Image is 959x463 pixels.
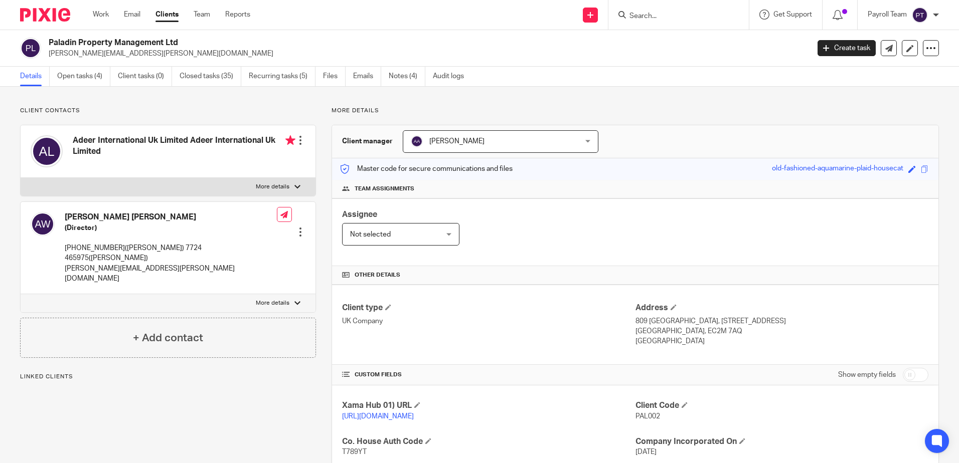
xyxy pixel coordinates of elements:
[355,185,414,193] span: Team assignments
[332,107,939,115] p: More details
[350,231,391,238] span: Not selected
[635,326,928,336] p: [GEOGRAPHIC_DATA], EC2M 7AQ
[342,136,393,146] h3: Client manager
[20,373,316,381] p: Linked clients
[31,212,55,236] img: svg%3E
[20,67,50,86] a: Details
[180,67,241,86] a: Closed tasks (35)
[49,49,803,59] p: [PERSON_NAME][EMAIL_ADDRESS][PERSON_NAME][DOMAIN_NAME]
[342,316,635,326] p: UK Company
[429,138,485,145] span: [PERSON_NAME]
[355,271,400,279] span: Other details
[342,303,635,313] h4: Client type
[635,436,928,447] h4: Company Incorporated On
[285,135,295,145] i: Primary
[31,135,63,167] img: svg%3E
[73,135,295,157] h4: Adeer International Uk Limited Adeer International Uk Limited
[635,303,928,313] h4: Address
[628,12,719,21] input: Search
[323,67,346,86] a: Files
[65,212,277,222] h4: [PERSON_NAME] [PERSON_NAME]
[20,107,316,115] p: Client contacts
[353,67,381,86] a: Emails
[433,67,471,86] a: Audit logs
[773,11,812,18] span: Get Support
[256,299,289,307] p: More details
[65,243,277,264] p: [PHONE_NUMBER]([PERSON_NAME]) 7724 465975([PERSON_NAME])
[65,264,277,284] p: [PERSON_NAME][EMAIL_ADDRESS][PERSON_NAME][DOMAIN_NAME]
[342,448,367,455] span: T789YT
[249,67,315,86] a: Recurring tasks (5)
[838,370,896,380] label: Show empty fields
[635,336,928,346] p: [GEOGRAPHIC_DATA]
[635,316,928,326] p: 809 [GEOGRAPHIC_DATA], [STREET_ADDRESS]
[194,10,210,20] a: Team
[20,8,70,22] img: Pixie
[124,10,140,20] a: Email
[20,38,41,59] img: svg%3E
[868,10,907,20] p: Payroll Team
[155,10,179,20] a: Clients
[635,448,657,455] span: [DATE]
[340,164,513,174] p: Master code for secure communications and files
[635,400,928,411] h4: Client Code
[225,10,250,20] a: Reports
[256,183,289,191] p: More details
[93,10,109,20] a: Work
[342,400,635,411] h4: Xama Hub 01) URL
[342,371,635,379] h4: CUSTOM FIELDS
[389,67,425,86] a: Notes (4)
[411,135,423,147] img: svg%3E
[772,163,903,175] div: old-fashioned-aquamarine-plaid-housecat
[49,38,652,48] h2: Paladin Property Management Ltd
[818,40,876,56] a: Create task
[65,223,277,233] h5: (Director)
[912,7,928,23] img: svg%3E
[342,210,377,218] span: Assignee
[342,436,635,447] h4: Co. House Auth Code
[133,330,203,346] h4: + Add contact
[635,413,660,420] span: PAL002
[342,413,414,420] a: [URL][DOMAIN_NAME]
[118,67,172,86] a: Client tasks (0)
[57,67,110,86] a: Open tasks (4)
